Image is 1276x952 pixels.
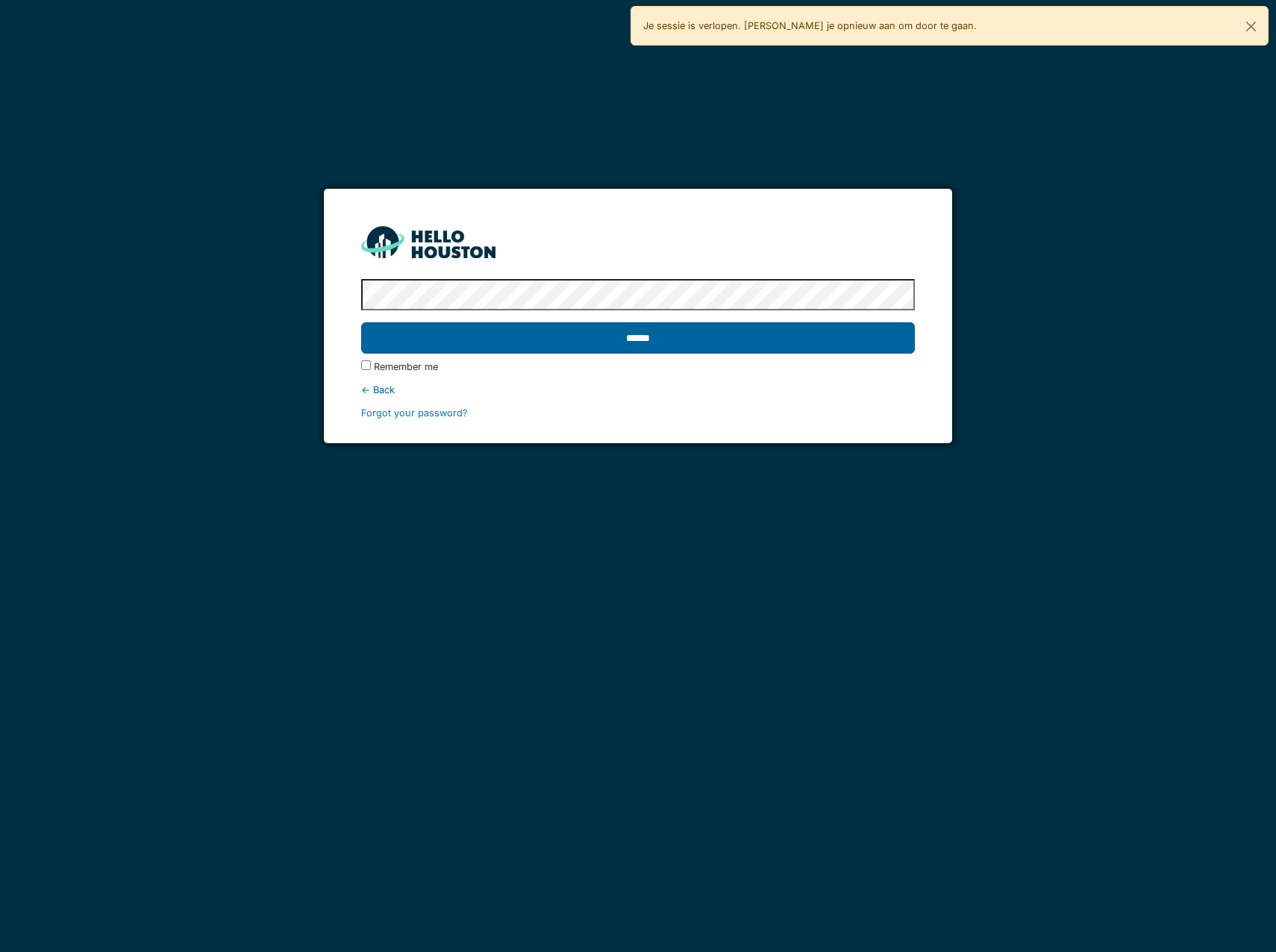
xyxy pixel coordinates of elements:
[361,407,468,419] a: Forgot your password?
[374,360,438,374] label: Remember me
[1234,7,1268,46] button: Fermer
[643,20,977,31] font: Je sessie is verlopen. [PERSON_NAME] je opnieuw aan om door te gaan.
[361,383,915,397] div: ← Back
[361,226,495,258] img: HH_line-BYnF2_Hg.png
